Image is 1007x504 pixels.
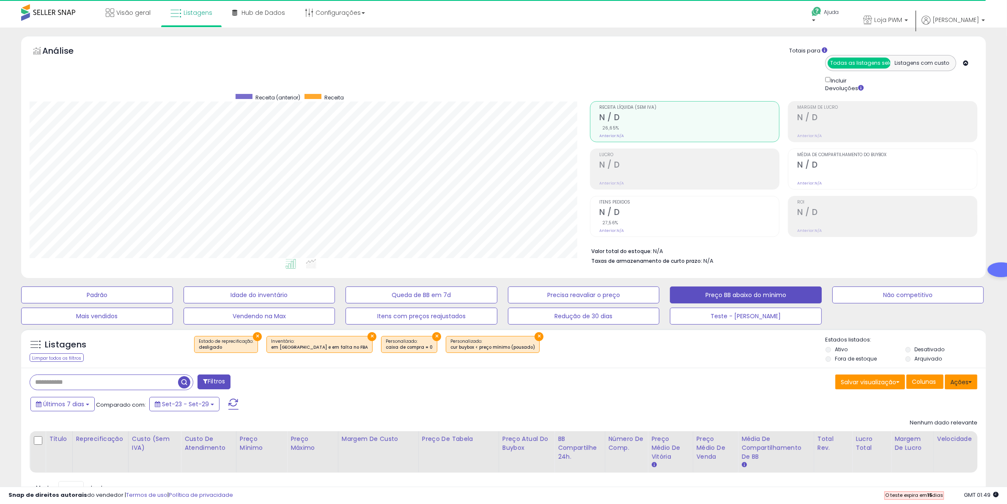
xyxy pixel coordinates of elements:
small: Média de compartilhamento de BB. [741,461,746,469]
button: Não competitivo [832,286,984,303]
font: Anterior: [599,228,617,233]
font: N / D [797,112,818,123]
font: × [370,331,374,341]
font: N / D [797,207,818,218]
font: Vendendo na Max [233,312,286,321]
button: Preço BB abaixo do mínimo [670,286,822,303]
font: Redução de 30 dias [554,312,612,321]
font: desligado [199,344,222,350]
font: Configurações [316,8,361,17]
font: Idade do inventário [230,291,288,300]
button: Filtros [198,375,230,389]
font: Hub de Dados [241,8,285,17]
font: Total Rev. [818,435,834,452]
font: Receita (anterior) [255,94,300,101]
font: Preço médio de vitória [651,435,680,461]
font: dias [932,492,943,498]
font: 26,65% [602,125,619,131]
font: Custo de atendimento [184,435,225,452]
font: Preço Máximo [291,435,315,452]
font: Receita Líquida (Sem IVA) [599,104,656,110]
font: × [255,331,260,341]
font: Média de compartilhamento de BB [741,435,801,461]
font: : [294,338,294,344]
font: N / D [599,159,620,171]
font: Totais para [789,47,820,55]
font: Loja PWM [874,16,902,24]
font: N/A [703,257,713,265]
font: Filtros [208,377,225,386]
button: Listagens com custo [890,58,953,69]
font: Preço BB abaixo do mínimo [705,291,786,300]
font: N/A [653,247,663,255]
font: N/A [617,181,624,186]
font: Itens pedidos [599,199,630,205]
font: Últimos 7 dias [43,400,84,408]
font: em [GEOGRAPHIC_DATA] e em falta no FBA [271,344,368,350]
font: Receita [324,94,344,101]
button: Redução de 30 dias [508,308,660,325]
font: Ações [950,378,969,386]
a: Loja PWM [857,7,914,35]
font: Anterior: [797,181,815,186]
font: Limpar todos os filtros [32,355,81,361]
font: Estado de reprecificação [199,338,252,344]
font: Custo (sem IVA) [132,435,170,452]
a: Termos de uso [126,491,167,499]
font: Preço de tabela [422,435,473,443]
font: Anterior: [599,133,617,138]
font: Comparado com: [96,401,146,409]
font: Taxas de armazenamento de curto prazo: [591,257,702,264]
span: 2025-10-7 01:49 GMT [964,491,999,499]
font: Preço médio de venda [697,435,725,461]
font: N / D [599,207,620,218]
font: Queda de BB em 7d [392,291,451,300]
font: N/A [815,181,822,186]
font: N / D [599,112,620,123]
font: cur buybox < preço mínimo (pousado) [450,344,535,350]
font: : [252,338,253,344]
font: ROI [797,199,804,205]
button: Idade do inventário [184,286,335,303]
button: Queda de BB em 7d [346,286,497,303]
font: Não competitivo [883,291,933,300]
font: 15 [927,492,932,498]
font: Reprecificação [76,435,123,443]
a: [PERSON_NAME] [922,16,985,35]
button: Precisa reavaliar o preço [508,286,660,303]
font: Média de compartilhamento do Buybox [797,151,886,158]
button: Itens com preços reajustados [346,308,497,325]
font: Salvar visualização [841,378,896,386]
font: Fora de estoque [835,355,877,362]
a: Política de privacidade [169,491,233,499]
small: Preço médio de vitória. [651,461,656,469]
font: × [435,331,439,341]
font: Ativo [835,346,848,353]
font: N/A [617,133,624,138]
font: N/A [617,228,624,233]
font: Precisa reavaliar o preço [547,291,620,300]
font: Título [49,435,67,443]
font: [PERSON_NAME] [933,16,979,24]
font: Margem de lucro [895,435,922,452]
font: Arquivado [915,355,942,362]
font: Nenhum dado relevante [910,419,977,427]
font: Personalizado: [386,338,417,344]
font: Anterior: [797,228,815,233]
font: Análise [42,45,74,57]
button: Ações [945,375,977,390]
font: N / D [797,159,818,171]
font: Personalizado: [450,338,482,344]
font: Listagens com custo [895,59,949,66]
i: Obter ajuda [811,6,822,17]
font: O teste expira em [885,492,927,498]
button: Padrão [21,286,173,303]
th: A porcentagem adicionada ao custo dos produtos (CPV) que forma a calculadora para preços mínimos ... [338,431,418,473]
font: Snap de direitos autorais [8,491,87,499]
button: Últimos 7 dias [30,397,95,411]
font: Valor total do estoque: [591,248,652,255]
font: Preço atual do Buybox [502,435,548,452]
font: Margem de Custo [342,435,398,443]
